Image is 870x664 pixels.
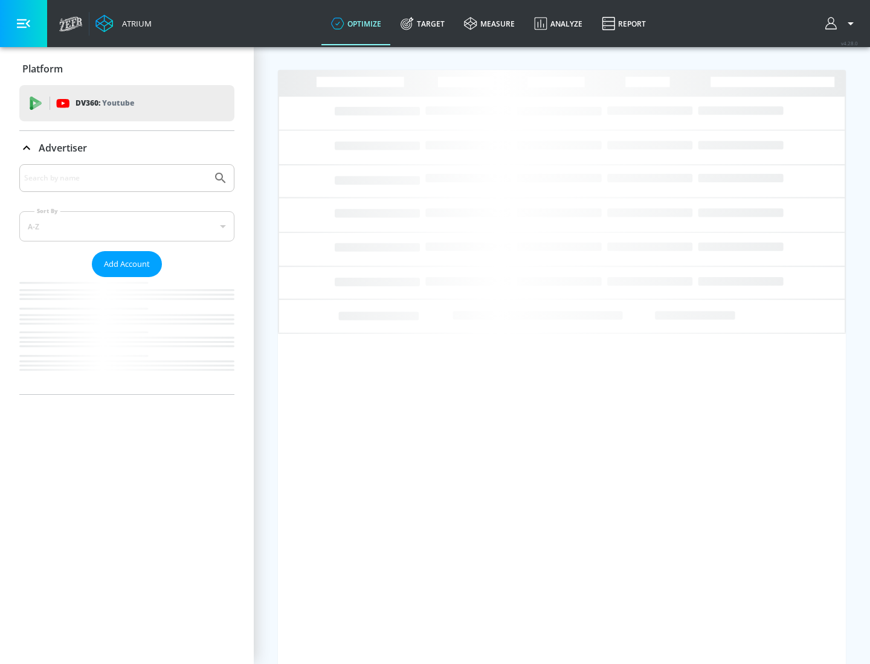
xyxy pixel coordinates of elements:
input: Search by name [24,170,207,186]
a: Report [592,2,656,45]
p: Youtube [102,97,134,109]
div: A-Z [19,211,234,241]
span: v 4.28.0 [841,40,858,46]
p: Advertiser [39,141,87,155]
a: optimize [321,2,391,45]
p: Platform [22,62,63,75]
span: Add Account [104,257,150,271]
a: Analyze [524,2,592,45]
div: Advertiser [19,131,234,165]
a: Target [391,2,454,45]
nav: list of Advertiser [19,277,234,394]
div: DV360: Youtube [19,85,234,121]
button: Add Account [92,251,162,277]
div: Platform [19,52,234,86]
div: Atrium [117,18,152,29]
p: DV360: [76,97,134,110]
a: measure [454,2,524,45]
div: Advertiser [19,164,234,394]
a: Atrium [95,14,152,33]
label: Sort By [34,207,60,215]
